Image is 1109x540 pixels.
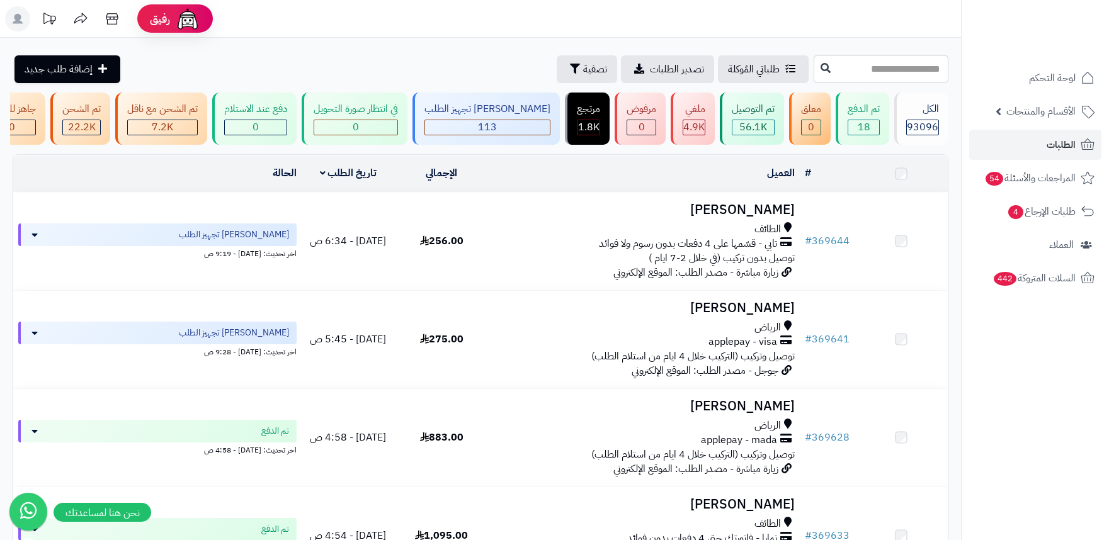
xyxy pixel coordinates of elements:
span: 0 [353,120,359,135]
span: 56.1K [739,120,767,135]
span: تم الدفع [261,425,289,437]
a: تصدير الطلبات [621,55,714,83]
a: في انتظار صورة التحويل 0 [299,93,410,145]
div: تم الشحن [62,102,101,116]
span: الرياض [754,419,781,433]
a: الإجمالي [426,166,457,181]
span: 93096 [907,120,938,135]
span: 0 [808,120,814,135]
div: في انتظار صورة التحويل [314,102,398,116]
span: زيارة مباشرة - مصدر الطلب: الموقع الإلكتروني [613,265,778,280]
span: لوحة التحكم [1029,69,1076,87]
div: 18 [848,120,879,135]
div: [PERSON_NAME] تجهيز الطلب [424,102,550,116]
div: 0 [225,120,287,135]
div: دفع عند الاستلام [224,102,287,116]
div: اخر تحديث: [DATE] - 9:28 ص [18,344,297,357]
div: معلق [801,102,821,116]
span: 1.8K [578,120,600,135]
div: 0 [314,120,397,135]
h3: [PERSON_NAME] [493,497,794,512]
a: العميل [767,166,795,181]
a: الكل93096 [892,93,951,145]
span: طلباتي المُوكلة [728,62,780,77]
a: #369644 [805,233,850,249]
a: # [805,166,811,181]
span: 4 [1008,205,1023,219]
img: ai-face.png [175,6,200,31]
span: 883.00 [420,430,464,445]
a: لوحة التحكم [969,63,1101,93]
a: السلات المتروكة442 [969,263,1101,293]
span: 0 [253,120,259,135]
span: تم الدفع [261,523,289,536]
span: جوجل - مصدر الطلب: الموقع الإلكتروني [632,363,778,378]
a: تاريخ الطلب [320,166,377,181]
a: الحالة [273,166,297,181]
span: زيارة مباشرة - مصدر الطلب: الموقع الإلكتروني [613,461,778,476]
span: تصدير الطلبات [650,62,704,77]
span: توصيل وتركيب (التركيب خلال 4 ايام من استلام الطلب) [591,447,795,462]
span: توصيل وتركيب (التركيب خلال 4 ايام من استلام الطلب) [591,349,795,364]
a: تم الشحن مع ناقل 7.2K [113,93,210,145]
a: طلبات الإرجاع4 [969,196,1101,227]
span: تابي - قسّمها على 4 دفعات بدون رسوم ولا فوائد [599,237,777,251]
a: الطلبات [969,130,1101,160]
span: 275.00 [420,332,464,347]
span: تصفية [583,62,607,77]
a: العملاء [969,230,1101,260]
span: applepay - visa [708,335,777,349]
span: # [805,332,812,347]
span: الطلبات [1047,136,1076,154]
a: تم الدفع 18 [833,93,892,145]
div: الكل [906,102,939,116]
a: [PERSON_NAME] تجهيز الطلب 113 [410,93,562,145]
a: ملغي 4.9K [668,93,717,145]
div: اخر تحديث: [DATE] - 4:58 ص [18,442,297,456]
a: #369628 [805,430,850,445]
span: 22.2K [68,120,96,135]
div: 4926 [683,120,705,135]
span: الطائف [754,517,781,531]
a: معلق 0 [787,93,833,145]
a: إضافة طلب جديد [14,55,120,83]
div: مرفوض [627,102,656,116]
span: applepay - mada [701,433,777,447]
span: 4.9K [683,120,705,135]
div: تم الشحن مع ناقل [127,102,198,116]
span: 113 [478,120,497,135]
span: إضافة طلب جديد [25,62,93,77]
div: مرتجع [577,102,600,116]
a: تم التوصيل 56.1K [717,93,787,145]
h3: [PERSON_NAME] [493,399,794,413]
span: طلبات الإرجاع [1007,203,1076,220]
span: 18 [858,120,870,135]
span: المراجعات والأسئلة [984,169,1076,187]
button: تصفية [557,55,617,83]
div: اخر تحديث: [DATE] - 9:19 ص [18,246,297,259]
span: [PERSON_NAME] تجهيز الطلب [179,327,289,339]
span: [DATE] - 5:45 ص [310,332,386,347]
h3: [PERSON_NAME] [493,203,794,217]
div: تم التوصيل [732,102,775,116]
div: ملغي [683,102,705,116]
span: الطائف [754,222,781,237]
div: 113 [425,120,550,135]
span: [PERSON_NAME] تجهيز الطلب [179,228,289,241]
span: 256.00 [420,233,464,249]
span: الأقسام والمنتجات [1006,103,1076,120]
div: تم الدفع [848,102,880,116]
a: طلباتي المُوكلة [718,55,809,83]
span: توصيل بدون تركيب (في خلال 2-7 ايام ) [649,250,795,266]
div: 0 [627,120,656,135]
div: 22238 [63,120,100,135]
span: 54 [986,172,1003,186]
a: #369641 [805,332,850,347]
span: # [805,430,812,445]
span: [DATE] - 4:58 ص [310,430,386,445]
div: 1766 [577,120,600,135]
span: # [805,233,812,249]
span: [DATE] - 6:34 ص [310,233,386,249]
span: 442 [994,272,1016,286]
span: رفيق [150,11,170,26]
